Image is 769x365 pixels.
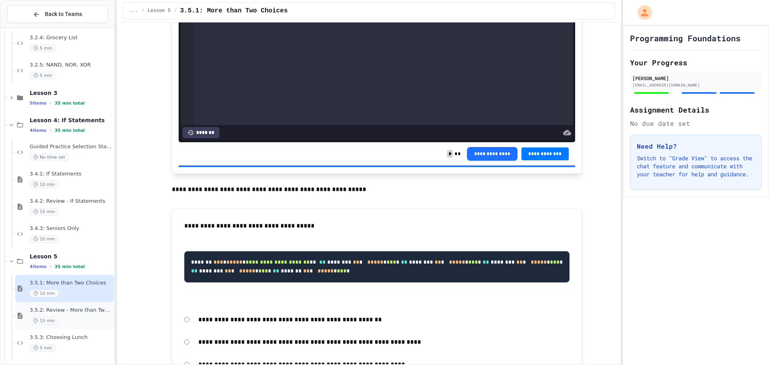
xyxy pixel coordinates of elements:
span: 5 min [30,344,56,352]
span: 15 min [30,208,58,216]
span: Lesson 4: If Statements [30,117,113,124]
span: 15 min [30,317,58,325]
span: 10 min [30,290,58,297]
span: 5 min [30,72,56,79]
span: Lesson 5 [148,8,171,14]
p: Switch to "Grade View" to access the chat feature and communicate with your teacher for help and ... [637,154,755,178]
span: 3.5.2: Review - More than Two Choices [30,307,113,314]
span: 3.5.1: More than Two Choices [30,280,113,286]
span: 4 items [30,264,46,269]
span: 35 min total [54,101,85,106]
div: My Account [629,3,654,22]
span: Lesson 5 [30,253,113,260]
span: 3.4.2: Review - If Statements [30,198,113,205]
h1: Programming Foundations [630,32,741,44]
h3: Need Help? [637,141,755,151]
span: 10 min [30,235,58,243]
div: No due date set [630,119,762,128]
span: 35 min total [54,128,85,133]
h2: Your Progress [630,57,762,68]
div: [PERSON_NAME] [632,75,759,82]
span: • [50,263,51,270]
span: • [50,127,51,133]
span: 35 min total [54,264,85,269]
span: 3.2.4: Grocery List [30,34,113,41]
div: [EMAIL_ADDRESS][DOMAIN_NAME] [632,82,759,88]
span: / [141,8,144,14]
span: / [174,8,177,14]
span: • [50,100,51,106]
span: 4 items [30,128,46,133]
span: Guided Practice Selection Statements [30,143,113,150]
span: 3.4.3: Seniors Only [30,225,113,232]
button: Back to Teams [7,6,108,23]
span: Back to Teams [45,10,82,18]
span: 10 min [30,181,58,188]
span: 3.2.5: NAND, NOR, XOR [30,62,113,69]
span: No time set [30,153,69,161]
span: 5 min [30,44,56,52]
span: ... [130,8,139,14]
span: 3.5.3: Choosing Lunch [30,334,113,341]
h2: Assignment Details [630,104,762,115]
span: 3.4.1: If Statements [30,171,113,177]
span: Lesson 3 [30,89,113,97]
span: 5 items [30,101,46,106]
span: 3.5.1: More than Two Choices [180,6,288,16]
